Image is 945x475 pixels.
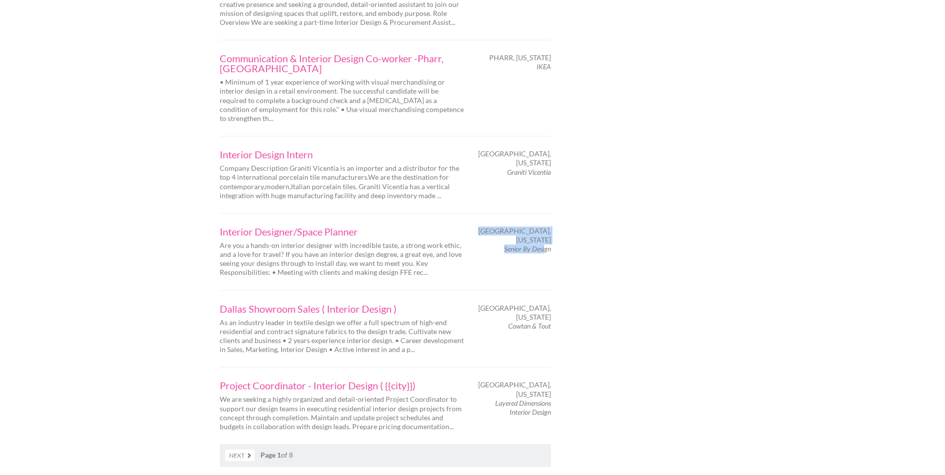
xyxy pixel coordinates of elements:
[220,395,464,431] p: We are seeking a highly organized and detail-oriented Project Coordinator to support our design t...
[220,227,464,237] a: Interior Designer/Space Planner
[478,227,551,244] span: [GEOGRAPHIC_DATA], [US_STATE]
[489,53,551,62] span: Pharr, [US_STATE]
[220,241,464,277] p: Are you a hands-on interior designer with incredible taste, a strong work ethic, and a love for t...
[220,78,464,123] p: • Minimum of 1 year experience of working with visual merchandising or interior design in a retai...
[504,244,551,253] em: Senior By Design
[507,168,551,176] em: Graniti Vicentia
[220,304,464,314] a: Dallas Showroom Sales ( Interior Design )
[220,380,464,390] a: Project Coordinator - Interior Design ( {{city}})
[220,164,464,200] p: Company Description Graniti Vicentia is an importer and a distributor for the top 4 international...
[220,444,551,467] nav: of 8
[225,450,255,461] a: Next
[478,304,551,322] span: [GEOGRAPHIC_DATA], [US_STATE]
[220,149,464,159] a: Interior Design Intern
[478,380,551,398] span: [GEOGRAPHIC_DATA], [US_STATE]
[220,53,464,73] a: Communication & Interior Design Co-worker -Pharr, [GEOGRAPHIC_DATA]
[537,62,551,71] em: IKEA
[495,399,551,416] em: Layered Dimensions Interior Design
[261,451,281,459] strong: Page 1
[478,149,551,167] span: [GEOGRAPHIC_DATA], [US_STATE]
[508,322,551,330] em: Cowtan & Tout
[220,318,464,355] p: As an industry leader in textile design we offer a full spectrum of high-end residential and cont...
